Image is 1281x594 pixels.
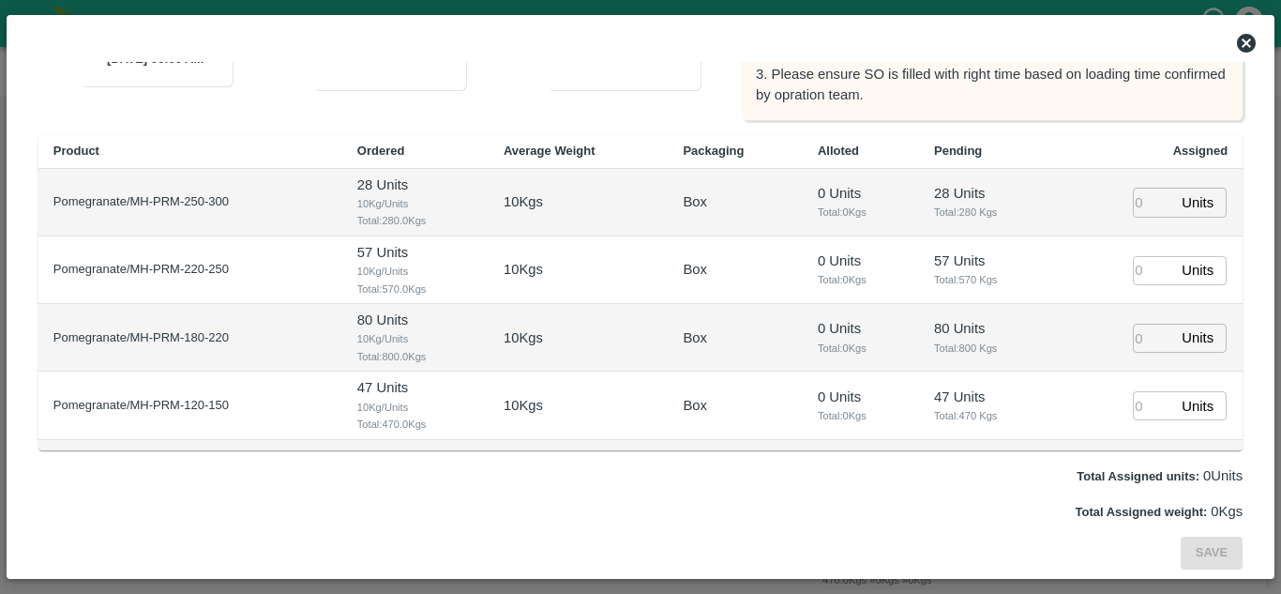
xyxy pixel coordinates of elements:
[357,416,474,433] span: Total: 470.0 Kgs
[934,251,1042,271] p: 57 Units
[357,330,474,347] span: 10 Kg/Units
[357,377,474,398] p: 47 Units
[934,340,1042,357] span: Total: 800 Kgs
[504,327,543,348] p: 10 Kgs
[934,204,1042,221] span: Total: 280 Kgs
[818,318,904,339] p: 0 Units
[1075,501,1243,522] p: 0 Kgs
[1182,396,1213,417] p: Units
[818,251,904,271] p: 0 Units
[818,271,904,288] span: Total: 0 Kgs
[934,318,1042,339] p: 80 Units
[1182,192,1213,213] p: Units
[934,271,1042,288] span: Total: 570 Kgs
[934,387,1042,407] p: 47 Units
[38,304,342,372] td: Pomegranate/MH-PRM-180-220
[1077,469,1199,483] label: Total Assigned units:
[1182,260,1213,281] p: Units
[357,195,474,212] span: 10 Kg/Units
[357,144,405,158] b: Ordered
[504,395,543,416] p: 10 Kgs
[683,191,707,212] p: Box
[357,310,474,330] p: 80 Units
[1182,327,1213,348] p: Units
[934,183,1042,204] p: 28 Units
[357,212,474,229] span: Total: 280.0 Kgs
[818,340,904,357] span: Total: 0 Kgs
[1133,324,1174,353] input: 0
[357,242,474,263] p: 57 Units
[38,372,342,439] td: Pomegranate/MH-PRM-120-150
[357,281,474,297] span: Total: 570.0 Kgs
[818,183,904,204] p: 0 Units
[357,446,474,466] p: 18 Units
[504,144,595,158] b: Average Weight
[1133,256,1174,285] input: 0
[934,144,982,158] b: Pending
[756,64,1228,106] p: 3. Please ensure SO is filled with right time based on loading time confirmed by opration team.
[683,395,707,416] p: Box
[1077,465,1243,486] p: 0 Units
[683,259,707,280] p: Box
[818,144,859,158] b: Alloted
[38,236,342,304] td: Pomegranate/MH-PRM-220-250
[53,144,99,158] b: Product
[357,399,474,416] span: 10 Kg/Units
[1133,188,1174,217] input: 0
[504,259,543,280] p: 10 Kgs
[38,169,342,236] td: Pomegranate/MH-PRM-250-300
[934,407,1042,424] span: Total: 470 Kgs
[683,327,707,348] p: Box
[818,407,904,424] span: Total: 0 Kgs
[357,175,474,195] p: 28 Units
[38,440,342,508] td: Pomegranate/MH-PRM-100-120
[1173,144,1228,158] b: Assigned
[504,191,543,212] p: 10 Kgs
[357,263,474,280] span: 10 Kg/Units
[683,144,744,158] b: Packaging
[357,348,474,365] span: Total: 800.0 Kgs
[818,204,904,221] span: Total: 0 Kgs
[1133,391,1174,420] input: 0
[818,387,904,407] p: 0 Units
[1075,505,1207,519] label: Total Assigned weight:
